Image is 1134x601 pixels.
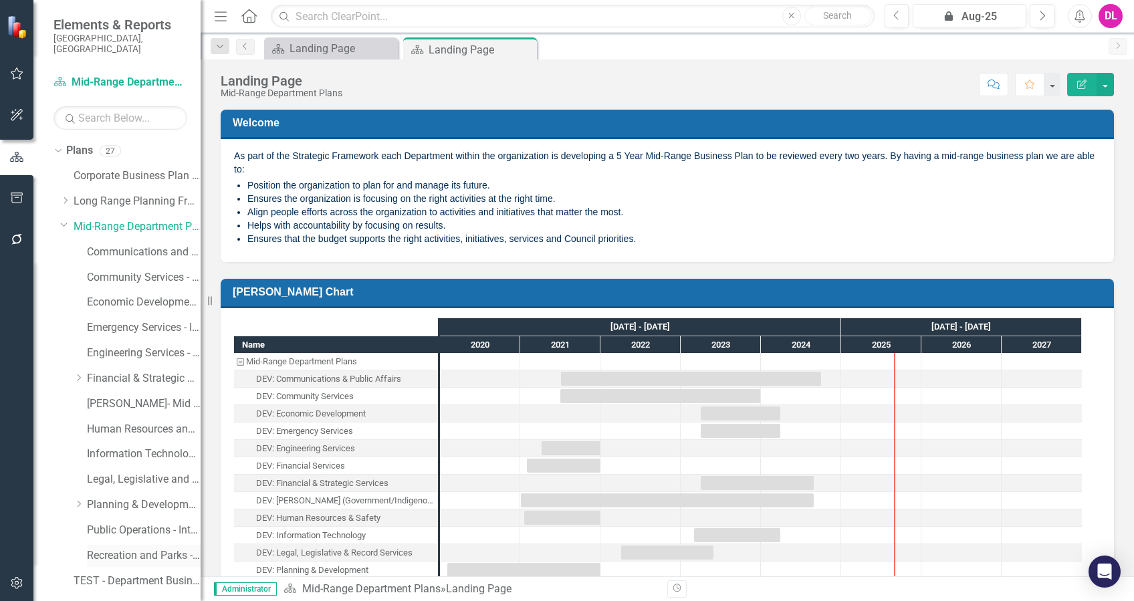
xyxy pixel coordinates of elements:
[214,582,277,596] span: Administrator
[256,405,366,423] div: DEV: Economic Development
[527,459,600,473] div: Task: Start date: 2021-02-01 End date: 2021-12-31
[87,371,201,386] a: Financial & Strategic Services - Integrated Business Plan
[53,17,187,33] span: Elements & Reports
[446,582,512,595] div: Landing Page
[87,270,201,285] a: Community Services - Integrated Business Plan
[234,562,438,579] div: DEV: Planning & Development
[234,562,438,579] div: Task: Start date: 2020-02-03 End date: 2021-12-31
[917,9,1022,25] div: Aug-25
[87,472,201,487] a: Legal, Legislative and Records Services - Integrated Business Plan
[234,509,438,527] div: Task: Start date: 2021-01-20 End date: 2021-12-31
[87,396,201,412] a: [PERSON_NAME]- Mid Range Business Plan
[761,336,841,354] div: 2024
[267,40,394,57] a: Landing Page
[66,143,93,158] a: Plans
[234,527,438,544] div: DEV: Information Technology
[1089,556,1121,588] div: Open Intercom Messenger
[234,423,438,440] div: Task: Start date: 2023-04-03 End date: 2024-03-29
[561,372,821,386] div: Task: Start date: 2021-07-05 End date: 2024-09-30
[234,370,438,388] div: DEV: Communications & Public Affairs
[234,405,438,423] div: DEV: Economic Development
[701,406,780,420] div: Task: Start date: 2023-04-03 End date: 2024-03-29
[234,336,438,353] div: Name
[1099,4,1123,28] button: DL
[87,447,201,462] a: Information Technology Services - Integrated Business Plan
[921,336,1002,354] div: 2026
[234,457,438,475] div: DEV: Financial Services
[271,5,874,28] input: Search ClearPoint...
[256,388,354,405] div: DEV: Community Services
[913,4,1026,28] button: Aug-25
[302,582,441,595] a: Mid-Range Department Plans
[234,370,438,388] div: Task: Start date: 2021-07-05 End date: 2024-09-30
[256,440,355,457] div: DEV: Engineering Services
[256,509,380,527] div: DEV: Human Resources & Safety
[74,194,201,209] a: Long Range Planning Framework
[290,40,394,57] div: Landing Page
[447,563,600,577] div: Task: Start date: 2020-02-03 End date: 2021-12-31
[521,493,814,507] div: Task: Start date: 2021-01-04 End date: 2024-08-30
[87,320,201,336] a: Emergency Services - Integrated Business Plan
[87,295,201,310] a: Economic Development - Integrated Business Plan
[701,476,814,490] div: Task: Start date: 2023-04-03 End date: 2024-08-30
[234,475,438,492] div: DEV: Financial & Strategic Services
[87,548,201,564] a: Recreation and Parks - Mid Range Business Plan
[221,88,342,98] div: Mid-Range Department Plans
[53,75,187,90] a: Mid-Range Department Plans
[234,353,438,370] div: Mid-Range Department Plans
[1002,336,1082,354] div: 2027
[246,353,357,370] div: Mid-Range Department Plans
[87,497,201,513] a: Planning & Development - Integrated Business Plan
[234,388,438,405] div: DEV: Community Services
[621,546,713,560] div: Task: Start date: 2022-04-04 End date: 2023-05-31
[600,336,681,354] div: 2022
[87,346,201,361] a: Engineering Services - Integrated Business Plan
[542,441,600,455] div: Task: Start date: 2021-04-07 End date: 2021-12-31
[256,457,345,475] div: DEV: Financial Services
[256,370,401,388] div: DEV: Communications & Public Affairs
[701,424,780,438] div: Task: Start date: 2023-04-03 End date: 2024-03-29
[520,336,600,354] div: 2021
[256,475,388,492] div: DEV: Financial & Strategic Services
[100,145,121,156] div: 27
[233,285,1107,298] h3: [PERSON_NAME] Chart
[234,353,438,370] div: Task: Mid-Range Department Plans Start date: 2020-02-03 End date: 2020-02-04
[87,245,201,260] a: Communications and Public Affairs - Integrated Business Plan ([DATE]-[DATE])
[74,574,201,589] a: TEST - Department Business Plan
[234,492,438,509] div: Task: Start date: 2021-01-04 End date: 2024-08-30
[440,318,841,336] div: 2020 - 2024
[694,528,780,542] div: Task: Start date: 2023-03-01 End date: 2024-03-29
[234,440,438,457] div: Task: Start date: 2021-04-07 End date: 2021-12-31
[53,106,187,130] input: Search Below...
[681,336,761,354] div: 2023
[87,422,201,437] a: Human Resources and Safety - Integrated Business Plan
[256,492,434,509] div: DEV: [PERSON_NAME] (Government/Indigenous Relations & Environment)
[256,423,353,440] div: DEV: Emergency Services
[234,149,1101,176] p: As part of the Strategic Framework each Department within the organization is developing a 5 Year...
[560,389,760,403] div: Task: Start date: 2021-07-01 End date: 2023-12-29
[234,388,438,405] div: Task: Start date: 2021-07-01 End date: 2023-12-29
[247,178,1101,192] li: Position the organization to plan for and manage its future​.
[247,232,1101,245] li: Ensures that the budget supports the right activities, initiatives, services and Council priorities.
[234,457,438,475] div: Task: Start date: 2021-02-01 End date: 2021-12-31
[234,544,438,562] div: Task: Start date: 2022-04-04 End date: 2023-05-31
[87,523,201,538] a: Public Operations - Integrated Business Plan
[221,74,342,88] div: Landing Page
[7,15,30,38] img: ClearPoint Strategy
[823,10,852,21] span: Search
[234,509,438,527] div: DEV: Human Resources & Safety
[74,168,201,184] a: Corporate Business Plan ([DATE]-[DATE])
[256,544,413,562] div: DEV: Legal, Legislative & Record Services
[247,205,1101,219] li: Align people efforts across the organization to activities and initiatives that matter the most.
[234,405,438,423] div: Task: Start date: 2023-04-03 End date: 2024-03-29
[429,41,534,58] div: Landing Page
[283,582,657,597] div: »
[234,440,438,457] div: DEV: Engineering Services
[247,219,1101,232] li: Helps with accountability by focusing on results​.
[440,336,520,354] div: 2020
[524,511,600,525] div: Task: Start date: 2021-01-20 End date: 2021-12-31
[234,475,438,492] div: Task: Start date: 2023-04-03 End date: 2024-08-30
[234,527,438,544] div: Task: Start date: 2023-03-01 End date: 2024-03-29
[234,492,438,509] div: DEV: GIRE (Government/Indigenous Relations & Environment)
